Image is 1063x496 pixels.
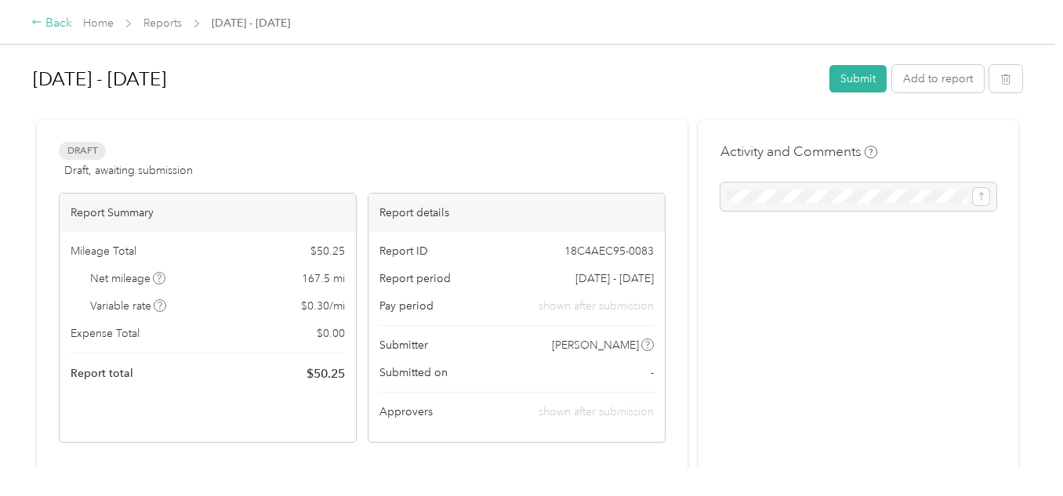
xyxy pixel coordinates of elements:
div: Back [31,14,72,33]
span: [DATE] - [DATE] [575,270,654,287]
span: shown after submission [539,405,654,418]
span: Submitter [379,337,428,353]
div: Report Summary [60,194,356,232]
span: $ 0.00 [317,325,345,342]
div: Report details [368,194,665,232]
span: Report ID [379,243,428,259]
span: Pay period [379,298,434,314]
span: Report period [379,270,451,287]
button: Submit [829,65,887,92]
a: Home [83,16,114,30]
span: Mileage Total [71,243,136,259]
span: 18C4AEC95-0083 [564,243,654,259]
span: $ 50.25 [307,364,345,383]
span: $ 50.25 [310,243,345,259]
a: Reports [143,16,182,30]
span: shown after submission [539,298,654,314]
span: Expense Total [71,325,140,342]
span: Draft, awaiting submission [64,162,193,179]
h4: Activity and Comments [720,142,877,161]
span: [DATE] - [DATE] [212,15,290,31]
iframe: Everlance-gr Chat Button Frame [975,408,1063,496]
span: Draft [59,142,106,160]
h1: Oct 1 - 15, 2025 [33,60,818,98]
span: Approvers [379,404,433,420]
button: Add to report [892,65,984,92]
span: [PERSON_NAME] [552,337,639,353]
span: Net mileage [90,270,166,287]
span: Report total [71,365,133,382]
span: 167.5 mi [302,270,345,287]
span: - [651,364,654,381]
span: Variable rate [90,298,167,314]
span: Submitted on [379,364,448,381]
span: $ 0.30 / mi [301,298,345,314]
